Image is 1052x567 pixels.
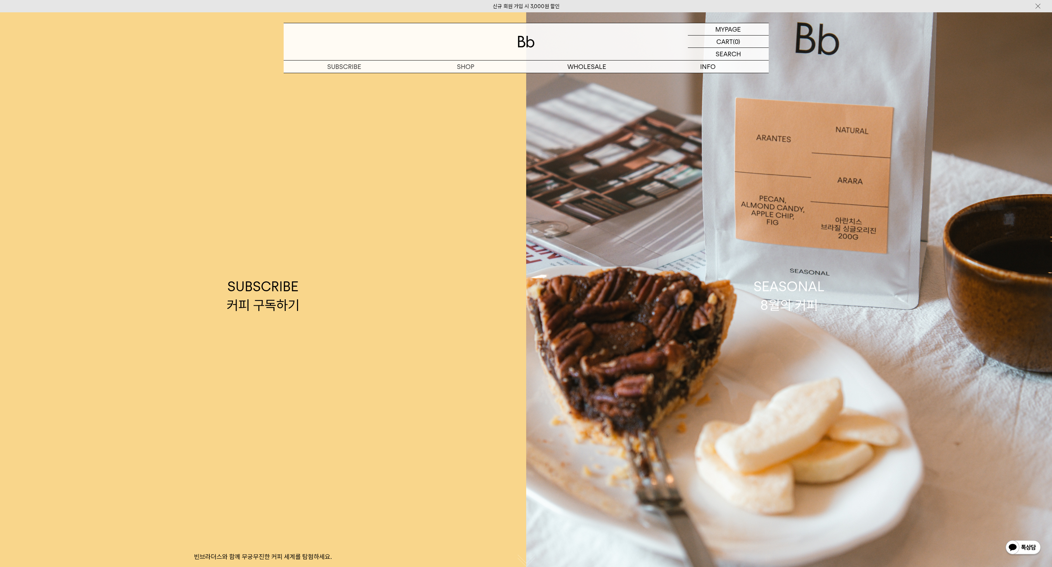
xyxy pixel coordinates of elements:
img: 카카오톡 채널 1:1 채팅 버튼 [1005,540,1041,556]
p: CART [716,36,733,47]
div: SEASONAL 8월의 커피 [754,277,825,314]
img: 로고 [518,36,535,47]
a: CART (0) [688,36,769,48]
p: (0) [733,36,740,47]
p: INFO [647,60,769,73]
a: SHOP [405,60,526,73]
a: 신규 회원 가입 시 3,000원 할인 [493,3,560,9]
p: MYPAGE [715,23,741,35]
a: MYPAGE [688,23,769,36]
div: SUBSCRIBE 커피 구독하기 [227,277,299,314]
p: WHOLESALE [526,60,647,73]
a: SUBSCRIBE [284,60,405,73]
p: SEARCH [716,48,741,60]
